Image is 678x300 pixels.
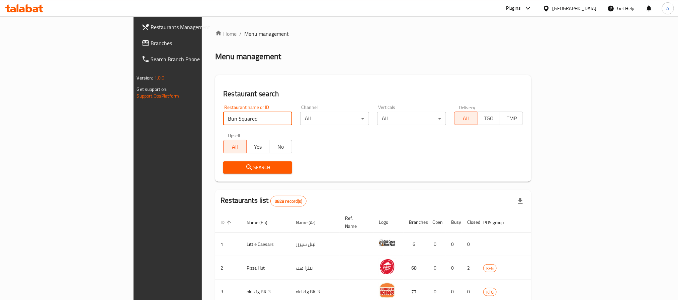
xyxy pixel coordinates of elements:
span: A [667,5,669,12]
span: Search Branch Phone [151,55,241,63]
a: Branches [136,35,247,51]
span: 1.0.0 [154,73,165,82]
div: Plugins [506,4,521,12]
span: All [226,142,244,152]
img: Pizza Hut [379,258,396,275]
button: No [269,140,292,153]
span: Restaurants Management [151,23,241,31]
button: TGO [477,112,500,125]
div: All [377,112,446,125]
span: 9828 record(s) [271,198,306,204]
span: Branches [151,39,241,47]
span: No [272,142,289,152]
span: TGO [480,114,498,123]
div: Export file [512,193,528,209]
input: Search for restaurant name or ID.. [223,112,292,125]
button: TMP [500,112,523,125]
span: KFG [484,265,496,272]
button: All [454,112,477,125]
div: [GEOGRAPHIC_DATA] [553,5,597,12]
a: Search Branch Phone [136,51,247,67]
span: Version: [137,73,153,82]
a: Support.OpsPlatform [137,92,179,100]
img: old kfg BK-3 [379,282,396,299]
span: KFG [484,288,496,296]
img: Little Caesars [379,235,396,251]
td: 2 [462,256,478,280]
div: All [300,112,369,125]
button: All [223,140,246,153]
th: Closed [462,212,478,233]
a: Restaurants Management [136,19,247,35]
h2: Restaurant search [223,89,523,99]
td: 0 [446,233,462,256]
td: بيتزا هت [290,256,340,280]
label: Upsell [228,133,240,138]
span: Search [229,163,287,172]
span: Menu management [244,30,289,38]
span: Get support on: [137,85,168,94]
th: Logo [373,212,404,233]
span: Ref. Name [345,214,365,230]
nav: breadcrumb [215,30,531,38]
button: Search [223,161,292,174]
td: ليتل سيزرز [290,233,340,256]
span: POS group [483,218,512,227]
span: TMP [503,114,520,123]
label: Delivery [459,105,476,110]
span: ID [221,218,233,227]
td: 68 [404,256,427,280]
h2: Restaurants list [221,195,307,206]
span: Name (En) [247,218,276,227]
button: Yes [246,140,269,153]
th: Open [427,212,446,233]
span: Yes [249,142,267,152]
td: 6 [404,233,427,256]
td: 0 [446,256,462,280]
td: Little Caesars [241,233,290,256]
td: Pizza Hut [241,256,290,280]
th: Branches [404,212,427,233]
td: 0 [427,256,446,280]
span: Name (Ar) [296,218,324,227]
th: Busy [446,212,462,233]
td: 0 [462,233,478,256]
h2: Menu management [215,51,281,62]
span: All [457,114,475,123]
div: Total records count [270,196,307,206]
td: 0 [427,233,446,256]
